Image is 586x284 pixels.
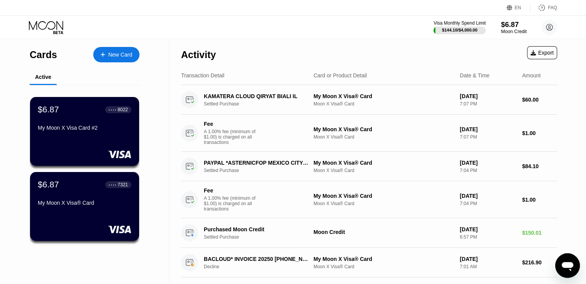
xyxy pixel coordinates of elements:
[501,20,527,34] div: $6.87Moon Credit
[204,226,309,232] div: Purchased Moon Credit
[181,248,557,277] div: BACLOUD* INVOICE 20250 [PHONE_NUMBER] LTDeclineMy Moon X Visa® CardMoon X Visa® Card[DATE]7:01 AM...
[108,52,132,58] div: New Card
[30,97,139,166] div: $6.87● ● ● ●8022My Moon X Visa Card #2
[30,172,139,241] div: $6.87● ● ● ●7321My Moon X Visa® Card
[314,72,367,79] div: Card or Product Detail
[204,234,317,240] div: Settled Purchase
[507,4,530,12] div: EN
[204,121,258,127] div: Fee
[530,4,557,12] div: FAQ
[522,130,557,136] div: $1.00
[314,256,454,262] div: My Moon X Visa® Card
[181,152,557,181] div: PAYPAL *ASTERNICFOP MEXICO CITY MXSettled PurchaseMy Moon X Visa® CardMoon X Visa® Card[DATE]7:04...
[522,197,557,203] div: $1.00
[314,201,454,206] div: Moon X Visa® Card
[118,182,128,187] div: 7321
[204,264,317,269] div: Decline
[204,129,262,145] div: A 1.00% fee (minimum of $1.00) is charged on all transactions
[460,93,516,99] div: [DATE]
[515,5,521,10] div: EN
[460,72,489,79] div: Date & Time
[38,200,131,206] div: My Moon X Visa® Card
[460,168,516,173] div: 7:04 PM
[460,226,516,232] div: [DATE]
[460,134,516,140] div: 7:07 PM
[30,49,57,60] div: Cards
[181,181,557,218] div: FeeA 1.00% fee (minimum of $1.00) is charged on all transactionsMy Moon X Visa® CardMoon X Visa® ...
[118,107,128,112] div: 8022
[38,105,59,115] div: $6.87
[35,74,51,80] div: Active
[460,234,516,240] div: 6:57 PM
[522,163,557,169] div: $84.10
[314,93,454,99] div: My Moon X Visa® Card
[433,20,485,26] div: Visa Monthly Spend Limit
[38,180,59,190] div: $6.87
[460,101,516,107] div: 7:07 PM
[181,218,557,248] div: Purchased Moon CreditSettled PurchaseMoon Credit[DATE]6:57 PM$150.01
[204,101,317,107] div: Settled Purchase
[314,134,454,140] div: Moon X Visa® Card
[527,46,557,59] div: Export
[314,193,454,199] div: My Moon X Visa® Card
[460,256,516,262] div: [DATE]
[181,85,557,115] div: KAMATERA CLOUD QIRYAT BIALI ILSettled PurchaseMy Moon X Visa® CardMoon X Visa® Card[DATE]7:07 PM$...
[204,187,258,194] div: Fee
[460,126,516,132] div: [DATE]
[522,72,541,79] div: Amount
[460,160,516,166] div: [DATE]
[204,93,309,99] div: KAMATERA CLOUD QIRYAT BIALI IL
[501,29,527,34] div: Moon Credit
[501,20,527,28] div: $6.87
[109,109,116,111] div: ● ● ● ●
[522,97,557,103] div: $60.00
[548,5,557,10] div: FAQ
[204,160,309,166] div: PAYPAL *ASTERNICFOP MEXICO CITY MX
[460,264,516,269] div: 7:01 AM
[181,72,224,79] div: Transaction Detail
[442,28,477,32] div: $144.10 / $4,000.00
[314,101,454,107] div: Moon X Visa® Card
[314,126,454,132] div: My Moon X Visa® Card
[522,230,557,236] div: $150.01
[181,115,557,152] div: FeeA 1.00% fee (minimum of $1.00) is charged on all transactionsMy Moon X Visa® CardMoon X Visa® ...
[314,168,454,173] div: Moon X Visa® Card
[93,47,139,62] div: New Card
[555,253,580,278] iframe: Button to launch messaging window
[109,184,116,186] div: ● ● ● ●
[531,50,554,56] div: Export
[314,229,454,235] div: Moon Credit
[314,264,454,269] div: Moon X Visa® Card
[314,160,454,166] div: My Moon X Visa® Card
[460,193,516,199] div: [DATE]
[204,168,317,173] div: Settled Purchase
[181,49,216,60] div: Activity
[522,259,557,266] div: $216.90
[460,201,516,206] div: 7:04 PM
[204,256,309,262] div: BACLOUD* INVOICE 20250 [PHONE_NUMBER] LT
[38,125,131,131] div: My Moon X Visa Card #2
[204,195,262,212] div: A 1.00% fee (minimum of $1.00) is charged on all transactions
[433,20,485,34] div: Visa Monthly Spend Limit$144.10/$4,000.00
